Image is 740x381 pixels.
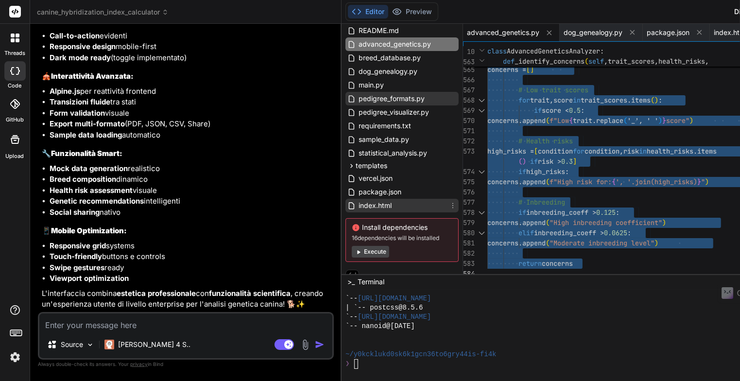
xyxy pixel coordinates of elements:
[518,198,565,207] span: # Inbreeding
[51,226,127,235] strong: Mobile Optimization:
[639,147,647,156] span: in
[546,116,550,125] span: (
[627,228,631,237] span: :
[526,208,596,217] span: inbreeding_coeff >
[518,96,530,104] span: for
[50,31,100,40] strong: Call-to-action
[50,262,332,274] li: ready
[358,79,385,91] span: main.py
[647,28,689,37] span: package.json
[546,218,550,227] span: (
[515,57,585,66] span: _identify_concerns
[42,71,332,82] h3: 🎪
[530,157,538,166] span: if
[348,5,388,18] button: Editor
[358,106,430,118] span: pedigree_visualizer.py
[585,57,588,66] span: (
[487,177,546,186] span: concerns.append
[612,177,616,186] span: {
[50,196,144,206] strong: Genetic recommendations
[705,57,709,66] span: ,
[358,134,410,145] span: sample_data.py
[8,82,22,90] label: code
[463,126,475,136] div: 571
[4,49,25,57] label: threads
[463,65,475,75] div: 565
[608,57,654,66] span: trait_scores
[345,359,350,368] span: ❯
[463,57,475,67] span: 563
[6,152,24,160] label: Upload
[654,239,658,247] span: )
[358,38,432,50] span: advanced_genetics.py
[50,87,80,96] strong: Alpine.js
[658,57,705,66] span: health_risks
[701,177,705,186] span: "
[86,341,94,349] img: Pick Models
[50,53,111,62] strong: Dark mode ready
[463,75,475,85] div: 566
[358,312,431,322] span: [URL][DOMAIN_NAME]
[50,41,332,52] li: mobile-first
[42,148,332,159] h3: 🔧
[463,116,475,126] div: 570
[50,31,332,42] li: evidenti
[616,208,620,217] span: :
[463,259,475,269] div: 583
[463,136,475,146] div: 572
[526,167,565,176] span: high_risks
[50,252,102,261] strong: Touch-friendly
[647,147,717,156] span: health_risks.items
[50,174,332,185] li: dinamico
[697,177,701,186] span: }
[345,350,497,359] span: ~/y0kcklukd0sk6k1gcn36to6gry44is-fi4k
[50,52,332,64] li: (toggle implementato)
[487,65,526,74] span: concerns =
[581,106,585,115] span: :
[117,289,196,298] strong: estetica professionale
[654,57,658,66] span: ,
[561,157,573,166] span: 0.3
[534,106,542,115] span: if
[564,28,622,37] span: dog_genealogy.py
[358,186,402,198] span: package.json
[553,96,573,104] span: score
[50,174,116,184] strong: Breed composition
[623,116,627,125] span: (
[550,116,569,125] span: f"Low
[581,96,651,104] span: trait_scores.items
[358,147,428,159] span: statistical_analysis.py
[50,208,100,217] strong: Social sharing
[50,97,332,108] li: tra stati
[476,228,488,238] div: Click to collapse the range.
[50,274,129,283] strong: Viewport optimization
[388,5,436,18] button: Preview
[130,361,148,367] span: privacy
[658,116,662,125] span: )
[347,277,355,287] span: >_
[38,360,334,369] p: Always double-check its answers. Your in Bind
[463,269,475,279] div: 584
[463,218,475,228] div: 579
[463,47,475,57] span: 10
[507,47,600,55] span: AdvancedGeneticsAnalyzer
[358,52,422,64] span: breed_database.py
[358,25,400,36] span: README.md
[50,108,105,118] strong: Form validation
[50,164,128,173] strong: Mock data generation
[50,241,106,250] strong: Responsive grid
[518,157,522,166] span: (
[467,28,539,37] span: advanced_genetics.py
[50,196,332,207] li: intelligenti
[50,130,122,139] strong: Sample data loading
[476,105,488,116] div: Click to collapse the range.
[50,163,332,174] li: realistico
[352,234,452,242] span: 16 dependencies will be installed
[518,259,542,268] span: return
[651,96,654,104] span: (
[50,241,332,252] li: systems
[463,208,475,218] div: 578
[118,340,190,349] p: [PERSON_NAME] 4 S..
[654,96,658,104] span: )
[50,108,332,119] li: visuale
